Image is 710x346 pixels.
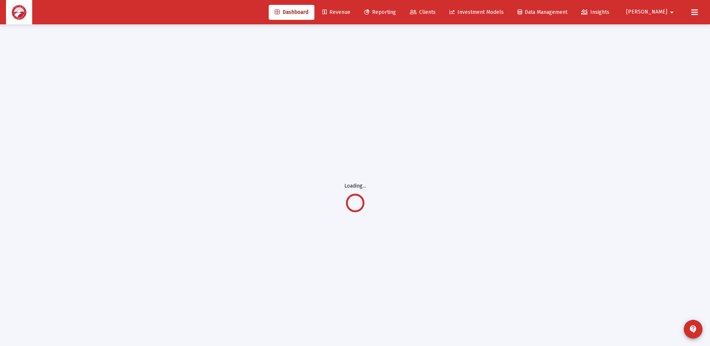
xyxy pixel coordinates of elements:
span: Revenue [322,9,350,15]
span: Clients [410,9,436,15]
span: Data Management [518,9,567,15]
mat-icon: contact_support [689,325,698,334]
a: Data Management [512,5,573,20]
a: Reporting [358,5,402,20]
span: Insights [581,9,609,15]
a: Dashboard [269,5,314,20]
span: Investment Models [450,9,504,15]
button: [PERSON_NAME] [617,4,685,19]
mat-icon: arrow_drop_down [667,5,676,20]
span: Reporting [364,9,396,15]
a: Clients [404,5,442,20]
span: Dashboard [275,9,308,15]
a: Insights [575,5,615,20]
img: Dashboard [12,5,27,20]
a: Investment Models [444,5,510,20]
a: Revenue [316,5,356,20]
span: [PERSON_NAME] [626,9,667,15]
